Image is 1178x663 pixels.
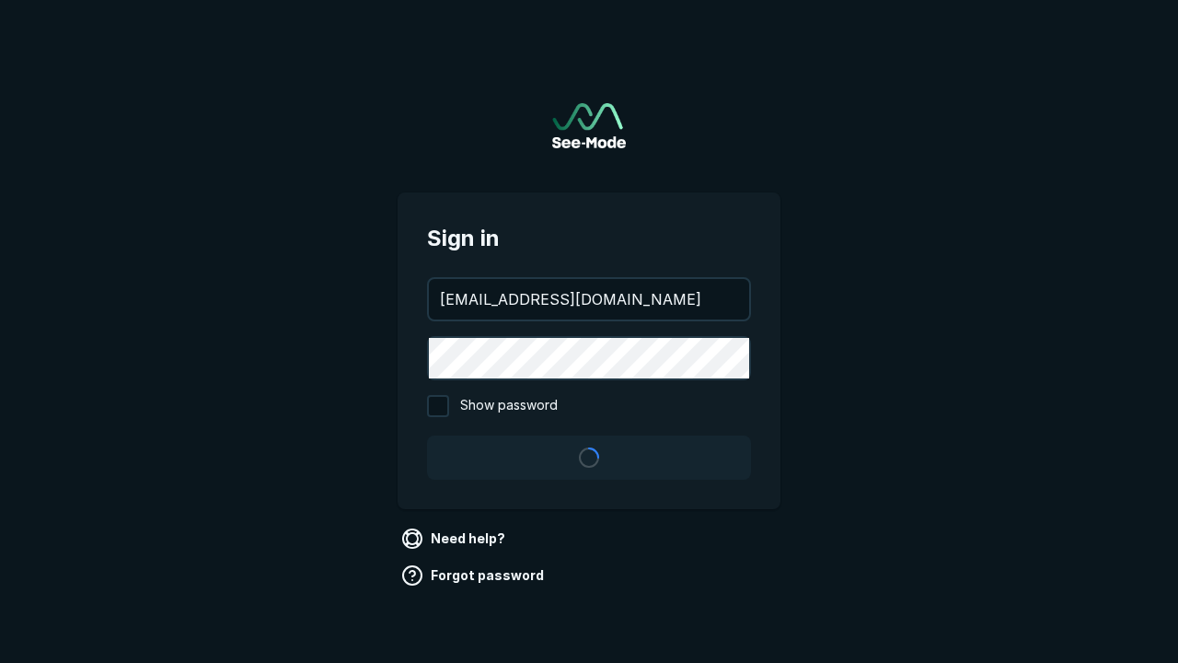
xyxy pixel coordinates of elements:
a: Need help? [398,524,513,553]
input: your@email.com [429,279,749,320]
a: Forgot password [398,561,551,590]
img: See-Mode Logo [552,103,626,148]
span: Show password [460,395,558,417]
a: Go to sign in [552,103,626,148]
span: Sign in [427,222,751,255]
